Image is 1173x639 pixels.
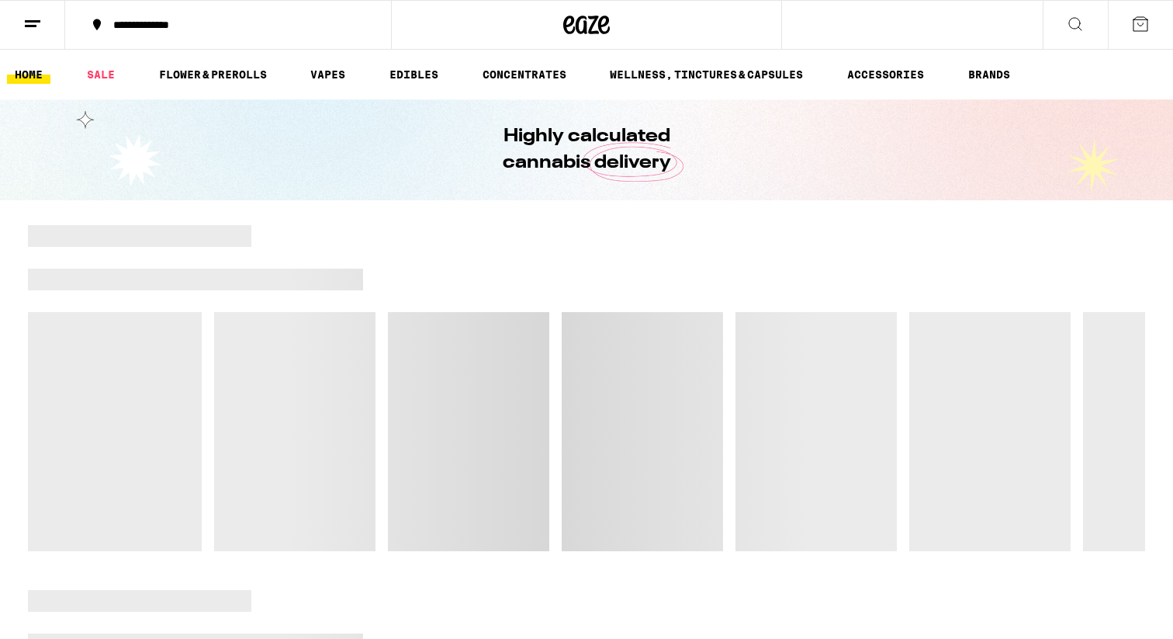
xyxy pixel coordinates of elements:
[151,65,275,84] a: FLOWER & PREROLLS
[382,65,446,84] a: EDIBLES
[475,65,574,84] a: CONCENTRATES
[79,65,123,84] a: SALE
[7,65,50,84] a: HOME
[960,65,1018,84] a: BRANDS
[602,65,811,84] a: WELLNESS, TINCTURES & CAPSULES
[839,65,932,84] a: ACCESSORIES
[458,123,715,176] h1: Highly calculated cannabis delivery
[303,65,353,84] a: VAPES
